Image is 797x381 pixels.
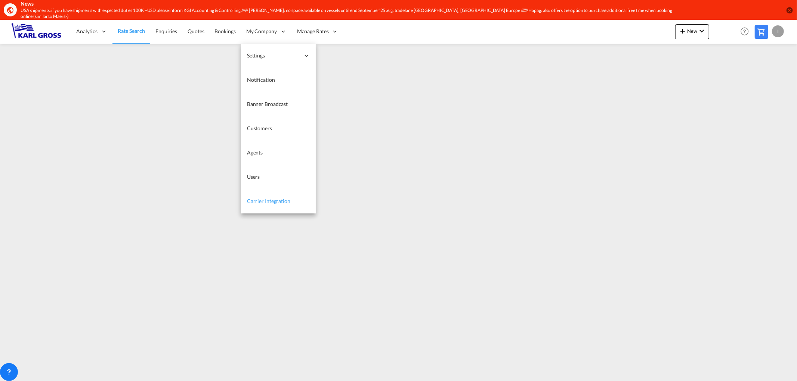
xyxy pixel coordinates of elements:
div: I [772,25,784,37]
div: Manage Rates [292,19,344,44]
div: Help [738,25,755,38]
span: My Company [246,28,277,35]
md-icon: icon-chevron-down [697,26,706,35]
button: icon-close-circle [786,6,793,14]
span: Help [738,25,751,38]
a: Quotes [182,19,209,44]
img: 3269c73066d711f095e541db4db89301.png [11,23,62,40]
a: Bookings [210,19,241,44]
a: Enquiries [150,19,182,44]
span: Analytics [76,28,98,35]
a: Users [241,165,316,189]
div: Settings [241,44,316,68]
span: Quotes [188,28,204,34]
a: Notification [241,68,316,92]
a: Customers [241,116,316,141]
span: Notification [247,76,275,83]
span: New [678,28,706,34]
span: Customers [247,125,272,131]
span: Settings [247,52,300,59]
md-icon: icon-earth [7,6,14,14]
div: Analytics [71,19,112,44]
md-icon: icon-plus 400-fg [678,26,687,35]
span: Users [247,174,260,180]
div: My Company [241,19,292,44]
a: Rate Search [112,19,150,44]
span: Carrier Integration [247,198,290,204]
a: Agents [241,141,316,165]
button: icon-plus 400-fgNewicon-chevron-down [675,24,709,39]
a: Banner Broadcast [241,92,316,116]
span: Rate Search [118,28,145,34]
div: USA shipments: if you have shipments with expected duties 100K +USD please inform KGI Accounting ... [21,7,675,20]
span: Banner Broadcast [247,101,288,107]
a: Carrier Integration [241,189,316,213]
span: Manage Rates [297,28,329,35]
span: Bookings [215,28,236,34]
span: Enquiries [155,28,177,34]
span: Agents [247,149,263,156]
